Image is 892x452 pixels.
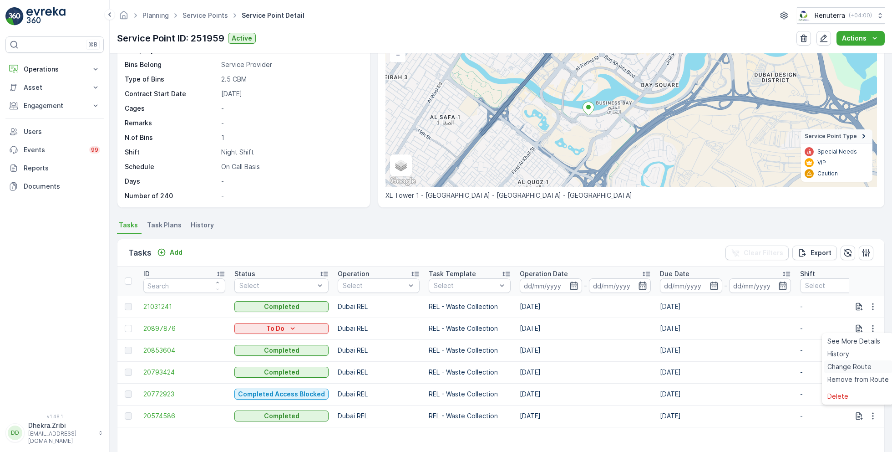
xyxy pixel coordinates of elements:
span: Tasks [119,221,138,230]
p: Operation [338,269,369,278]
td: [DATE] [515,339,655,361]
td: [DATE] [655,405,796,427]
img: Google [388,175,418,187]
p: - [221,177,360,186]
p: Task Template [429,269,476,278]
span: History [191,221,214,230]
span: See More Details [827,337,880,346]
a: 20772923 [143,390,225,399]
td: REL - Waste Collection [424,383,515,405]
button: DDDhekra.Zribi[EMAIL_ADDRESS][DOMAIN_NAME] [5,421,104,445]
button: To Do [234,323,329,334]
td: - [796,318,887,339]
a: Open this area in Google Maps (opens a new window) [388,175,418,187]
td: - [796,405,887,427]
td: REL - Waste Collection [424,318,515,339]
div: Toggle Row Selected [125,369,132,376]
button: Engagement [5,97,104,115]
p: 99 [91,146,98,154]
td: Dubai REL [333,339,424,361]
td: - [796,361,887,383]
p: Type of Bins [125,75,218,84]
a: Zoom Out [391,48,405,62]
td: Dubai REL [333,318,424,339]
td: [DATE] [515,296,655,318]
td: Dubai REL [333,361,424,383]
td: [DATE] [655,339,796,361]
p: Dhekra.Zribi [28,421,94,430]
button: Export [792,246,837,260]
p: - [221,104,360,113]
td: REL - Waste Collection [424,361,515,383]
p: Status [234,269,255,278]
p: Service Provider [221,60,360,69]
button: Completed Access Blocked [234,389,329,400]
td: Dubai REL [333,405,424,427]
p: N.of Bins [125,133,218,142]
td: [DATE] [515,361,655,383]
p: Documents [24,182,100,191]
p: Operations [24,65,86,74]
td: [DATE] [655,296,796,318]
td: [DATE] [655,383,796,405]
a: Reports [5,159,104,177]
a: Homepage [119,14,129,21]
td: REL - Waste Collection [424,296,515,318]
a: Planning [142,11,169,19]
a: 20574586 [143,411,225,421]
p: Users [24,127,100,136]
p: Add [170,248,182,257]
p: Shift [125,148,218,157]
span: Change Route [827,362,872,371]
p: Bins Belong [125,60,218,69]
button: Add [153,247,186,258]
p: Night Shift [221,148,360,157]
p: ( +04:00 ) [849,12,872,19]
p: Service Point ID: 251959 [117,31,224,45]
p: Select [343,281,405,290]
p: 2.5 CBM [221,75,360,84]
td: [DATE] [515,383,655,405]
button: Completed [234,301,329,312]
p: Due Date [660,269,689,278]
span: Service Point Type [805,133,857,140]
p: Schedule [125,162,218,171]
button: Renuterra(+04:00) [797,7,885,24]
p: Select [434,281,497,290]
img: logo [5,7,24,26]
span: Remove from Route [827,375,889,384]
div: Toggle Row Selected [125,347,132,354]
button: Active [228,33,256,44]
td: Dubai REL [333,383,424,405]
p: Select [239,281,314,290]
td: [DATE] [515,405,655,427]
button: Completed [234,345,329,356]
p: - [221,118,360,128]
span: 20793424 [143,368,225,377]
a: Service Points [182,11,228,19]
td: Dubai REL [333,296,424,318]
p: Contract Start Date [125,89,218,98]
div: Toggle Row Selected [125,412,132,420]
div: Toggle Row Selected [125,303,132,310]
p: Operation Date [520,269,568,278]
input: dd/mm/yyyy [589,278,651,293]
p: Engagement [24,101,86,110]
div: DD [8,426,22,440]
td: - [796,296,887,318]
p: VIP [817,159,826,166]
a: 20853604 [143,346,225,355]
img: Screenshot_2024-07-26_at_13.33.01.png [797,10,811,21]
a: 21031241 [143,302,225,311]
p: To Do [266,324,284,333]
p: Asset [24,83,86,92]
p: Shift [800,269,815,278]
p: Export [811,248,831,257]
button: Operations [5,60,104,78]
td: REL - Waste Collection [424,339,515,361]
a: Users [5,123,104,141]
div: Toggle Row Selected [125,325,132,332]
